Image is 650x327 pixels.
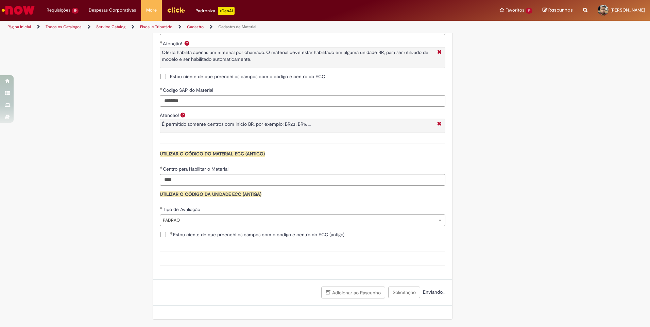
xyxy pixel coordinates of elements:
[160,174,445,186] input: Centro para Habilitar o Material
[89,7,136,14] span: Despesas Corporativas
[96,24,125,30] a: Service Catalog
[5,21,428,33] ul: Trilhas de página
[170,232,173,235] span: Obrigatório Preenchido
[160,95,445,107] input: Codigo SAP do Material
[170,73,325,80] span: Estou ciente de que preenchi os campos com o código e centro do ECC
[162,49,434,63] p: Oferta habilita apenas um material por chamado. O material deve estar habilitado em alguma unidad...
[160,207,163,209] span: Obrigatório Preenchido
[160,151,265,157] span: UTILIZAR O CÓDIGO DO MATERIAL ECC (ANTIGO)
[506,7,524,14] span: Favoritos
[170,231,344,238] span: Estou ciente de que preenchi os campos com o código e centro do ECC (antigo)
[160,191,261,197] span: UTILIZAR O CÓDIGO DA UNIDADE ECC (ANTIGA)
[183,40,191,46] span: Ajuda para Atenção!
[160,112,179,118] label: Atencão!
[46,24,82,30] a: Todos os Catálogos
[163,40,183,47] span: Atenção!
[163,166,230,172] span: Centro para Habilitar o Material
[163,206,202,212] span: Tipo de Avaliação
[163,87,215,93] span: Codigo SAP do Material
[47,7,70,14] span: Requisições
[187,24,204,30] a: Cadastro
[611,7,645,13] span: [PERSON_NAME]
[163,215,431,226] span: PADRAO
[218,7,235,15] p: +GenAi
[435,121,443,128] i: Fechar More information Por question_atencao
[218,24,256,30] a: Cadastro de Material
[195,7,235,15] div: Padroniza
[72,8,79,14] span: 19
[543,7,573,14] a: Rascunhos
[179,112,187,118] span: Ajuda para Atencão!
[7,24,31,30] a: Página inicial
[167,5,185,15] img: click_logo_yellow_360x200.png
[160,87,163,90] span: Obrigatório Preenchido
[160,41,163,44] span: Obrigatório Preenchido
[548,7,573,13] span: Rascunhos
[162,121,434,127] p: É permitido somente centros com inicio BR, por exemplo: BR23, BR16...
[526,8,532,14] span: 14
[435,49,443,56] i: Fechar More information Por question_aten_o
[146,7,157,14] span: More
[140,24,172,30] a: Fiscal e Tributário
[422,289,445,295] span: Enviando...
[160,166,163,169] span: Obrigatório Preenchido
[1,3,36,17] img: ServiceNow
